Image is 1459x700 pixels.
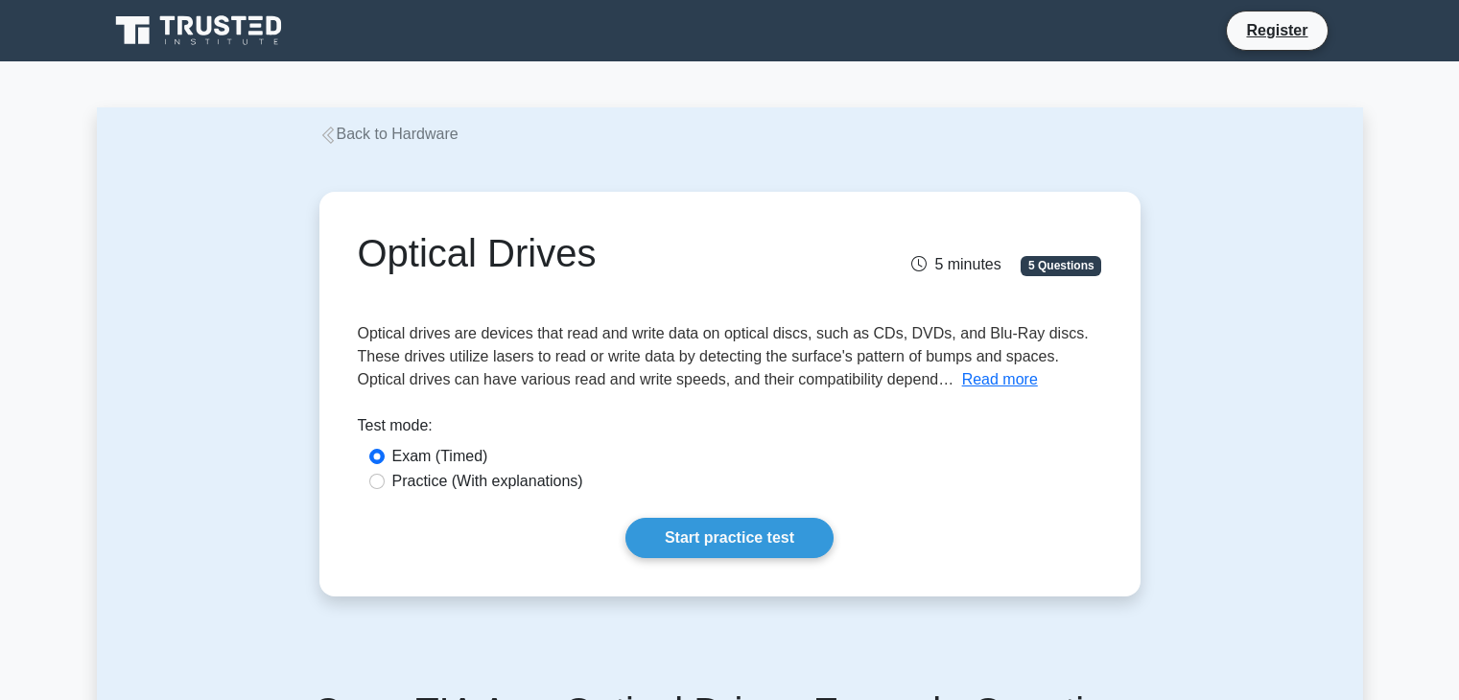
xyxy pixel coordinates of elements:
label: Exam (Timed) [392,445,488,468]
h1: Optical Drives [358,230,846,276]
span: Optical drives are devices that read and write data on optical discs, such as CDs, DVDs, and Blu-... [358,325,1089,387]
span: 5 minutes [911,256,1000,272]
button: Read more [962,368,1038,391]
a: Register [1235,18,1319,42]
a: Start practice test [625,518,834,558]
div: Test mode: [358,414,1102,445]
label: Practice (With explanations) [392,470,583,493]
span: 5 Questions [1021,256,1101,275]
a: Back to Hardware [319,126,459,142]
